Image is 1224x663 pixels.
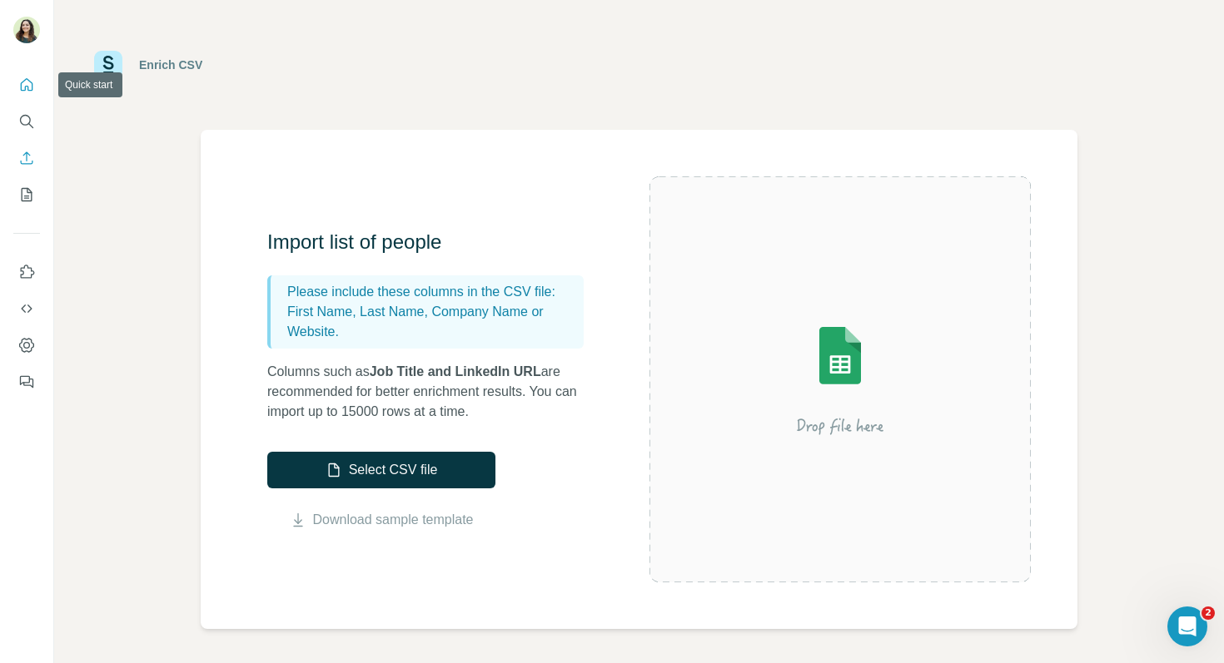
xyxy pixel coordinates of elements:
[1167,606,1207,646] iframe: Intercom live chat
[287,282,577,302] p: Please include these columns in the CSV file:
[287,302,577,342] p: First Name, Last Name, Company Name or Website.
[13,180,40,210] button: My lists
[13,367,40,397] button: Feedback
[13,330,40,360] button: Dashboard
[370,364,541,379] span: Job Title and LinkedIn URL
[267,229,600,255] h3: Import list of people
[690,280,990,479] img: Surfe Illustration - Drop file here or select below
[139,57,202,73] div: Enrich CSV
[13,294,40,324] button: Use Surfe API
[13,257,40,287] button: Use Surfe on LinkedIn
[13,143,40,173] button: Enrich CSV
[13,106,40,136] button: Search
[267,510,495,530] button: Download sample template
[1202,606,1215,620] span: 2
[13,17,40,43] img: Avatar
[313,510,474,530] a: Download sample template
[267,452,495,488] button: Select CSV file
[94,51,122,79] img: Surfe Logo
[13,70,40,100] button: Quick start
[267,362,600,422] p: Columns such as are recommended for better enrichment results. You can import up to 15000 rows at...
